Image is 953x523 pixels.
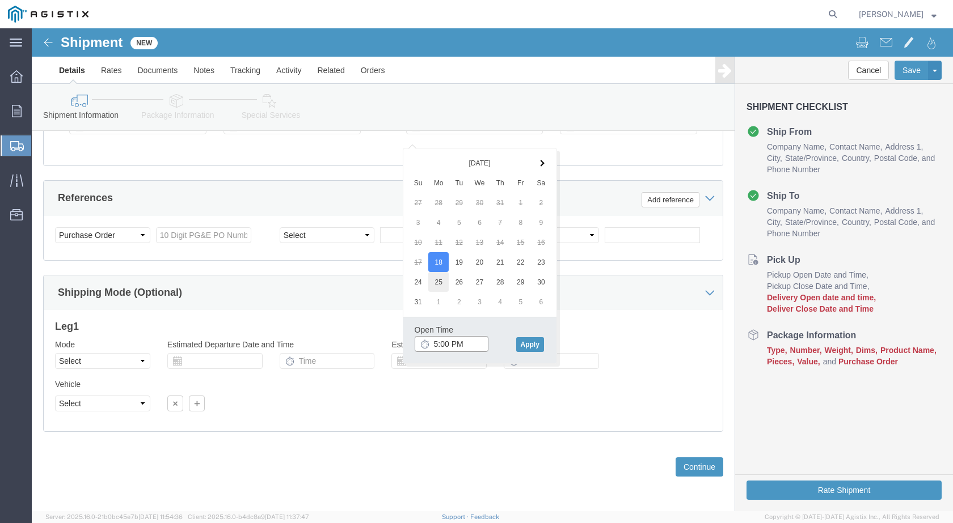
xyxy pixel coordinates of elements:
[442,513,470,520] a: Support
[470,513,499,520] a: Feedback
[188,513,309,520] span: Client: 2025.16.0-b4dc8a9
[858,7,937,21] button: [PERSON_NAME]
[138,513,183,520] span: [DATE] 11:54:36
[45,513,183,520] span: Server: 2025.16.0-21b0bc45e7b
[8,6,88,23] img: logo
[765,512,939,522] span: Copyright © [DATE]-[DATE] Agistix Inc., All Rights Reserved
[32,28,953,511] iframe: FS Legacy Container
[859,8,924,20] span: Alberto Quezada
[265,513,309,520] span: [DATE] 11:37:47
